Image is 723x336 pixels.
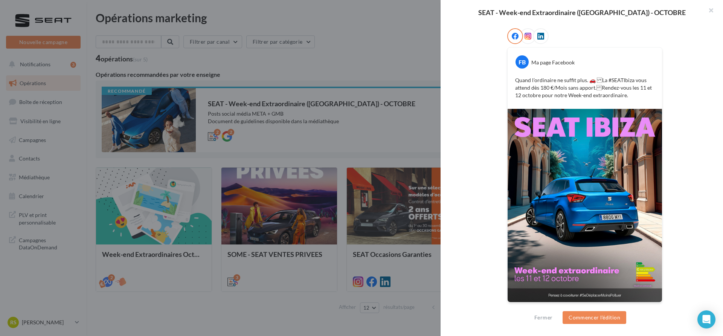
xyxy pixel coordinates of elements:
[516,55,529,69] div: FB
[515,76,654,99] p: Quand l’ordinaire ne suffit plus. 🚗 La #SEATIbiza vous attend dès 180 €/Mois sans apport. Rendez-...
[531,59,575,66] div: Ma page Facebook
[697,310,715,328] div: Open Intercom Messenger
[507,302,662,312] div: La prévisualisation est non-contractuelle
[453,9,711,16] div: SEAT - Week-end Extraordinaire ([GEOGRAPHIC_DATA]) - OCTOBRE
[563,311,626,324] button: Commencer l'édition
[531,313,555,322] button: Fermer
